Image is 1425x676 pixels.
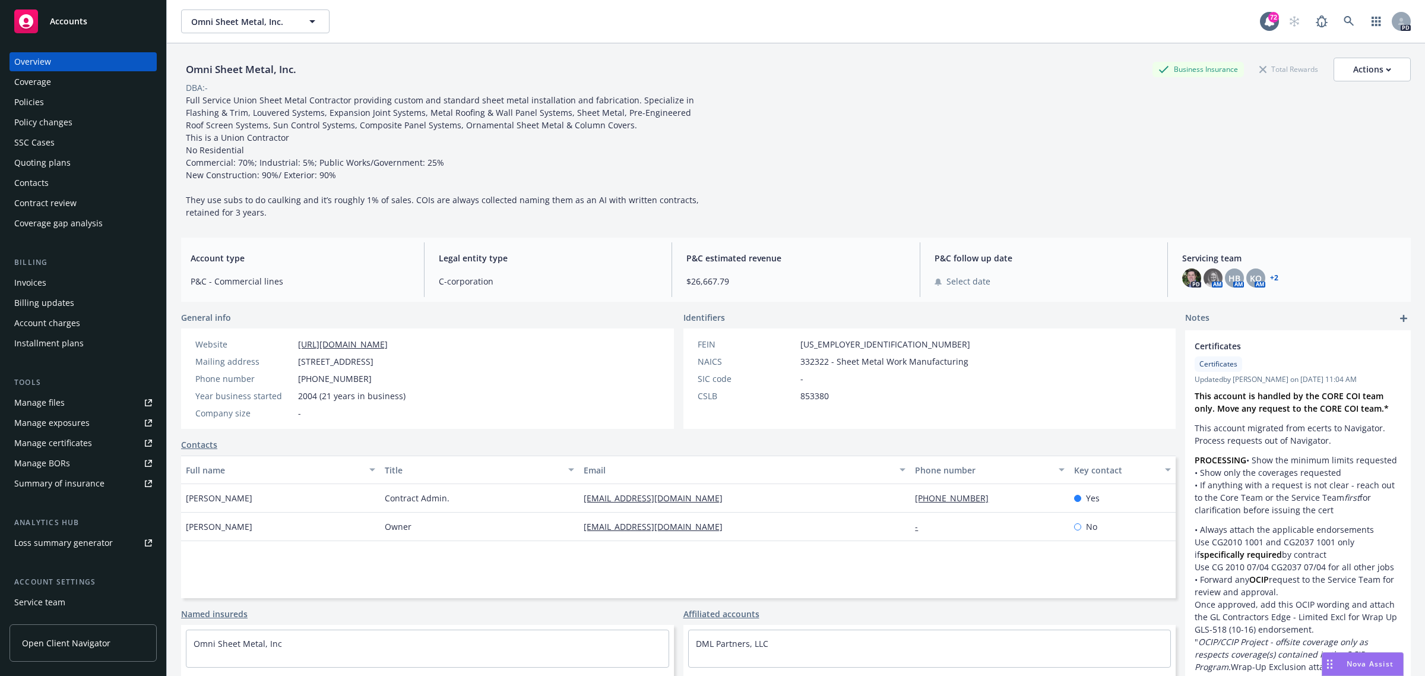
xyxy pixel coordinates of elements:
[9,52,157,71] a: Overview
[194,638,282,649] a: Omni Sheet Metal, Inc
[191,275,410,288] span: P&C - Commercial lines
[9,393,157,412] a: Manage files
[186,464,362,476] div: Full name
[1195,454,1246,466] strong: PROCESSING
[9,517,157,529] div: Analytics hub
[9,576,157,588] div: Account settings
[14,293,74,312] div: Billing updates
[14,194,77,213] div: Contract review
[698,338,796,350] div: FEIN
[9,173,157,192] a: Contacts
[191,252,410,264] span: Account type
[186,94,701,218] span: Full Service Union Sheet Metal Contractor providing custom and standard sheet metal installation ...
[9,133,157,152] a: SSC Cases
[9,377,157,388] div: Tools
[181,456,380,484] button: Full name
[9,314,157,333] a: Account charges
[9,434,157,453] a: Manage certificates
[9,613,157,632] a: Sales relationships
[14,153,71,172] div: Quoting plans
[1353,58,1391,81] div: Actions
[584,492,732,504] a: [EMAIL_ADDRESS][DOMAIN_NAME]
[9,113,157,132] a: Policy changes
[686,252,905,264] span: P&C estimated revenue
[181,311,231,324] span: General info
[1182,252,1401,264] span: Servicing team
[1195,422,1401,447] p: This account migrated from ecerts to Navigator. Process requests out of Navigator.
[1195,374,1401,385] span: Updated by [PERSON_NAME] on [DATE] 11:04 AM
[1074,464,1158,476] div: Key contact
[298,355,373,368] span: [STREET_ADDRESS]
[195,407,293,419] div: Company size
[298,407,301,419] span: -
[683,608,759,620] a: Affiliated accounts
[9,454,157,473] a: Manage BORs
[9,214,157,233] a: Coverage gap analysis
[1322,653,1337,675] div: Drag to move
[915,464,1052,476] div: Phone number
[14,113,72,132] div: Policy changes
[1344,492,1360,503] em: first
[9,334,157,353] a: Installment plans
[191,15,294,28] span: Omni Sheet Metal, Inc.
[1396,311,1411,326] a: add
[9,257,157,268] div: Billing
[9,93,157,112] a: Policies
[1228,272,1240,285] span: HB
[9,293,157,312] a: Billing updates
[1200,549,1282,560] strong: specifically required
[14,434,92,453] div: Manage certificates
[298,372,372,385] span: [PHONE_NUMBER]
[385,464,561,476] div: Title
[9,273,157,292] a: Invoices
[1195,561,1401,573] li: Use CG 2010 07/04 CG2037 07/04 for all other jobs
[439,252,658,264] span: Legal entity type
[22,637,110,649] span: Open Client Navigator
[385,520,411,533] span: Owner
[14,273,46,292] div: Invoices
[195,355,293,368] div: Mailing address
[946,275,990,288] span: Select date
[1337,10,1361,33] a: Search
[14,93,44,112] div: Policies
[1270,274,1278,282] a: +2
[1282,10,1306,33] a: Start snowing
[683,311,725,324] span: Identifiers
[195,390,293,402] div: Year business started
[584,521,732,532] a: [EMAIL_ADDRESS][DOMAIN_NAME]
[800,390,829,402] span: 853380
[1364,10,1388,33] a: Switch app
[1195,598,1401,636] li: Once approved, add this OCIP wording and attach the GL Contractors Edge - Limited Excl for Wrap U...
[698,372,796,385] div: SIC code
[1195,390,1389,414] strong: This account is handled by the CORE COI team only. Move any request to the CORE COI team.*
[1199,359,1237,369] span: Certificates
[686,275,905,288] span: $26,667.79
[1204,268,1223,288] img: photo
[1195,454,1401,516] p: • Show the minimum limits requested • Show only the coverages requested • If anything with a requ...
[186,520,252,533] span: [PERSON_NAME]
[14,454,70,473] div: Manage BORs
[935,252,1154,264] span: P&C follow up date
[385,492,449,504] span: Contract Admin.
[14,334,84,353] div: Installment plans
[9,5,157,38] a: Accounts
[14,314,80,333] div: Account charges
[14,133,55,152] div: SSC Cases
[1347,659,1394,669] span: Nova Assist
[1195,523,1401,536] p: • Always attach the applicable endorsements
[579,456,910,484] button: Email
[195,338,293,350] div: Website
[9,413,157,432] span: Manage exposures
[698,390,796,402] div: CSLB
[1195,573,1401,598] p: • Forward any request to the Service Team for review and approval.
[1185,311,1209,326] span: Notes
[14,533,113,552] div: Loss summary generator
[14,52,51,71] div: Overview
[380,456,579,484] button: Title
[800,355,968,368] span: 332322 - Sheet Metal Work Manufacturing
[9,474,157,493] a: Summary of insurance
[1195,536,1401,561] li: Use CG2010 1001 and CG2037 1001 only if by contract
[439,275,658,288] span: C-corporation
[14,72,51,91] div: Coverage
[1334,58,1411,81] button: Actions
